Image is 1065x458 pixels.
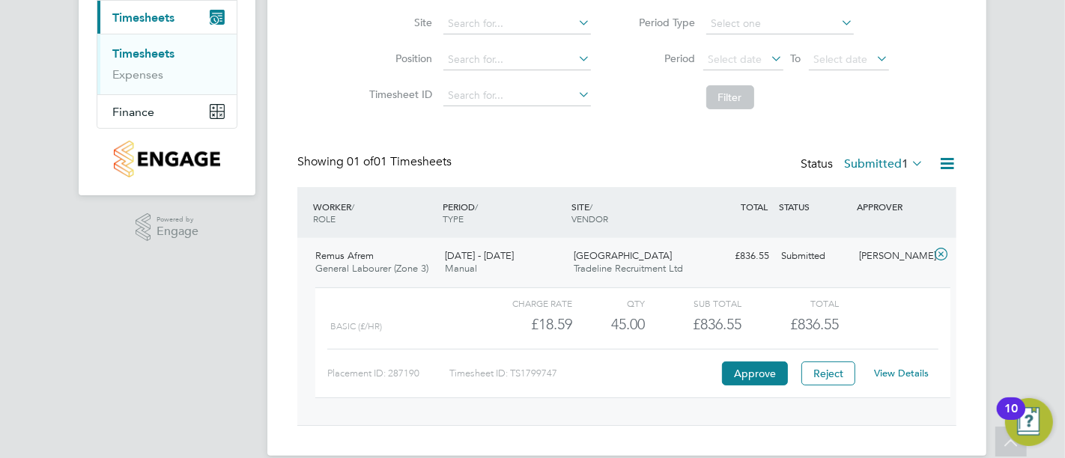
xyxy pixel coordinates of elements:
div: Placement ID: 287190 [327,361,449,385]
button: Filter [706,85,754,109]
span: Basic (£/HR) [330,321,382,332]
span: Select date [814,52,868,66]
div: 45.00 [572,312,645,337]
div: Sub Total [645,294,741,312]
div: Charge rate [476,294,572,312]
div: PERIOD [439,193,568,232]
label: Position [365,52,433,65]
span: ROLE [313,213,336,225]
label: Submitted [844,156,923,171]
button: Finance [97,95,237,128]
a: Timesheets [112,46,175,61]
div: £836.55 [697,244,775,269]
span: Finance [112,105,154,119]
label: Site [365,16,433,29]
div: Timesheets [97,34,237,94]
div: [PERSON_NAME] [853,244,931,269]
div: Showing [297,154,455,170]
button: Approve [722,361,788,385]
span: Timesheets [112,10,175,25]
div: SITE [568,193,698,232]
span: Select date [709,52,762,66]
span: Remus Afrem [315,249,374,262]
a: View Details [875,367,929,379]
div: WORKER [309,193,439,232]
div: QTY [572,294,645,312]
span: Tradeline Recruitment Ltd [574,262,684,275]
span: / [475,201,478,213]
div: 10 [1004,409,1018,428]
input: Search for... [443,49,591,70]
label: Period Type [628,16,696,29]
input: Search for... [443,85,591,106]
a: Expenses [112,67,163,82]
div: STATUS [775,193,853,220]
button: Open Resource Center, 10 new notifications [1005,398,1053,446]
span: £836.55 [790,315,839,333]
span: [DATE] - [DATE] [445,249,514,262]
div: Timesheet ID: TS1799747 [449,361,718,385]
input: Search for... [443,13,591,34]
div: £836.55 [645,312,741,337]
span: To [786,49,806,68]
button: Reject [801,361,855,385]
button: Timesheets [97,1,237,34]
span: General Labourer (Zone 3) [315,262,428,275]
span: 01 Timesheets [347,154,452,169]
span: / [590,201,593,213]
div: Submitted [775,244,853,269]
img: countryside-properties-logo-retina.png [114,141,219,177]
div: APPROVER [853,193,931,220]
span: / [351,201,354,213]
div: Status [801,154,926,175]
span: TYPE [443,213,464,225]
input: Select one [706,13,854,34]
a: Powered byEngage [136,213,199,242]
span: Powered by [157,213,198,226]
span: 01 of [347,154,374,169]
span: Engage [157,225,198,238]
span: 1 [902,156,908,171]
div: Total [741,294,838,312]
a: Go to home page [97,141,237,177]
span: Manual [445,262,477,275]
div: £18.59 [476,312,572,337]
span: [GEOGRAPHIC_DATA] [574,249,673,262]
label: Timesheet ID [365,88,433,101]
span: VENDOR [572,213,609,225]
label: Period [628,52,696,65]
span: TOTAL [741,201,768,213]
